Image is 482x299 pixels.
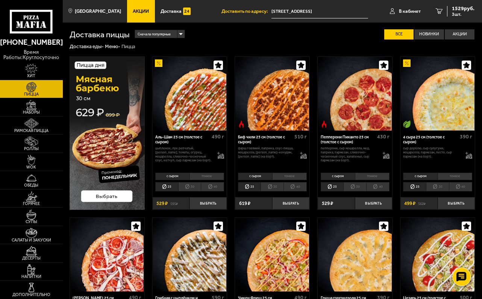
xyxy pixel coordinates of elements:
[294,134,307,140] span: 510 г
[321,182,344,192] li: 25
[238,135,293,145] div: Биф чили 25 см (толстое с сыром)
[271,5,368,18] span: Туристская улица, 10к1
[138,29,171,39] span: Сначала популярные
[318,218,392,291] img: Груша горгондзола 25 см (толстое с сыром)
[189,173,224,180] li: тонкое
[321,146,378,162] p: пепперони, сыр Моцарелла, мед, паприка, пармезан, сливочно-чесночный соус, халапеньо, сыр пармеза...
[153,57,227,131] a: АкционныйАль-Шам 25 см (толстое с сыром)
[404,201,415,206] span: 499 ₽
[75,9,121,14] span: [GEOGRAPHIC_DATA]
[133,9,149,14] span: Акции
[321,173,355,180] li: с сыром
[178,182,201,192] li: 30
[105,44,120,49] a: Меню-
[377,134,390,140] span: 430 г
[153,57,227,131] img: Аль-Шам 25 см (толстое с сыром)
[355,197,392,209] button: Выбрать
[426,182,449,192] li: 30
[343,182,366,192] li: 30
[403,173,437,180] li: с сыром
[170,201,178,206] s: 595 ₽
[161,9,182,14] span: Доставка
[321,135,375,145] div: Пепперони Пиканто 25 см (толстое с сыром)
[449,182,472,192] li: 40
[283,182,307,192] li: 40
[445,29,474,39] label: Акции
[318,57,392,131] a: Острое блюдоПепперони Пиканто 25 см (толстое с сыром)
[238,182,261,192] li: 25
[155,173,189,180] li: с сыром
[155,135,210,145] div: Аль-Шам 25 см (толстое с сыром)
[189,197,227,209] button: Выбрать
[384,29,414,39] label: Все
[418,201,426,206] s: 562 ₽
[183,8,191,15] img: 15daf4d41897b9f0e9f617042186c801.svg
[452,6,474,11] span: 1529 руб.
[235,57,309,131] img: Биф чили 25 см (толстое с сыром)
[452,12,474,17] span: 3 шт.
[221,9,271,14] span: Доставить по адресу:
[399,9,421,14] span: В кабинет
[320,120,328,128] img: Острое блюдо
[156,201,168,206] span: 529 ₽
[401,57,474,131] img: 4 сыра 25 см (толстое с сыром)
[366,182,390,192] li: 40
[239,201,250,206] span: 619 ₽
[201,182,224,192] li: 40
[238,146,295,158] p: фарш говяжий, паприка, соус-пицца, моцарелла, [PERSON_NAME]-кочудян, [PERSON_NAME] (на борт).
[155,59,162,67] img: Акционный
[438,197,475,209] button: Выбрать
[403,59,411,67] img: Акционный
[355,173,390,180] li: тонкое
[318,57,392,131] img: Пепперони Пиканто 25 см (толстое с сыром)
[318,218,392,291] a: Груша горгондзола 25 см (толстое с сыром)
[70,44,104,49] a: Доставка еды-
[121,43,135,50] div: Пицца
[70,30,130,38] h1: Доставка пиццы
[238,120,245,128] img: Острое блюдо
[153,218,227,291] img: Грибная с цыплёнком и сулугуни 25 см (толстое с сыром)
[438,173,472,180] li: тонкое
[322,201,333,206] span: 529 ₽
[401,218,474,291] img: Цезарь 25 см (толстое с сыром)
[155,146,212,162] p: цыпленок, лук репчатый, [PERSON_NAME], томаты, огурец, моцарелла, сливочно-чесночный соус, кетчуп...
[235,218,309,291] img: Чикен Фреш 25 см (толстое с сыром)
[272,197,309,209] button: Выбрать
[403,182,426,192] li: 25
[238,173,272,180] li: с сыром
[403,120,411,128] img: Вегетарианское блюдо
[235,57,309,131] a: Острое блюдоБиф чили 25 см (толстое с сыром)
[212,134,224,140] span: 490 г
[460,134,472,140] span: 390 г
[261,182,283,192] li: 30
[403,135,458,145] div: 4 сыра 25 см (толстое с сыром)
[271,5,368,18] input: Ваш адрес доставки
[400,57,475,131] a: АкционныйВегетарианское блюдо4 сыра 25 см (толстое с сыром)
[272,173,307,180] li: тонкое
[70,218,144,291] img: Петровская 25 см (толстое с сыром)
[414,29,444,39] label: Новинки
[155,182,178,192] li: 25
[403,146,460,158] p: сыр дорблю, сыр сулугуни, моцарелла, пармезан, песто, сыр пармезан (на борт).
